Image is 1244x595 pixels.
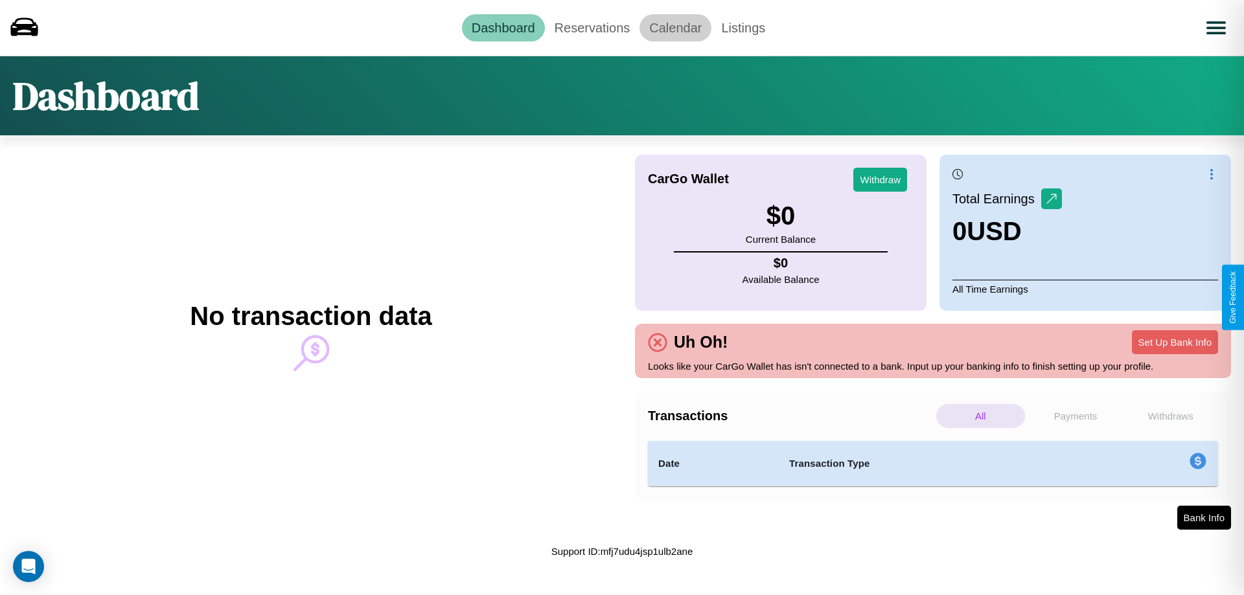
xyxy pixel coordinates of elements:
button: Set Up Bank Info [1132,330,1218,354]
button: Bank Info [1177,506,1231,530]
p: Available Balance [743,271,820,288]
p: Withdraws [1126,404,1215,428]
p: Payments [1031,404,1120,428]
a: Dashboard [462,14,545,41]
table: simple table [648,441,1218,486]
div: Give Feedback [1228,271,1238,324]
h4: Transaction Type [789,456,1083,471]
div: Open Intercom Messenger [13,551,44,582]
h3: $ 0 [746,201,816,230]
a: Reservations [545,14,640,41]
a: Listings [711,14,775,41]
button: Open menu [1198,10,1234,46]
p: Support ID: mfj7udu4jsp1ulb2ane [551,543,693,560]
h4: Uh Oh! [667,333,734,352]
h4: Transactions [648,409,933,423]
p: All Time Earnings [952,280,1218,298]
h1: Dashboard [13,69,199,122]
p: Current Balance [746,230,816,248]
h2: No transaction data [190,302,432,331]
p: Looks like your CarGo Wallet has isn't connected to a bank. Input up your banking info to finish ... [648,357,1218,375]
h3: 0 USD [952,217,1062,246]
button: Withdraw [853,168,907,192]
a: Calendar [639,14,711,41]
h4: Date [658,456,768,471]
h4: CarGo Wallet [648,172,729,186]
p: Total Earnings [952,187,1041,210]
h4: $ 0 [743,256,820,271]
p: All [936,404,1025,428]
